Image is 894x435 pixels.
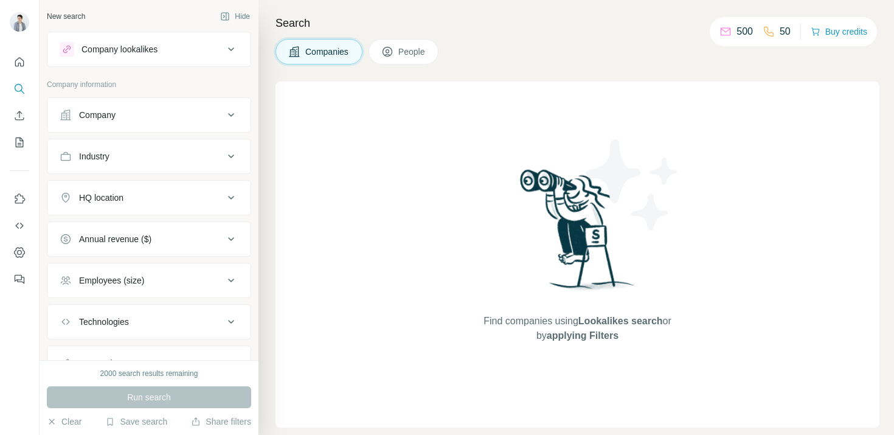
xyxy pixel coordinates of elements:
[10,242,29,263] button: Dashboard
[79,274,144,287] div: Employees (size)
[191,416,251,428] button: Share filters
[47,183,251,212] button: HQ location
[547,330,619,341] span: applying Filters
[47,416,81,428] button: Clear
[10,215,29,237] button: Use Surfe API
[10,188,29,210] button: Use Surfe on LinkedIn
[100,368,198,379] div: 2000 search results remaining
[515,166,641,302] img: Surfe Illustration - Woman searching with binoculars
[10,105,29,127] button: Enrich CSV
[79,192,123,204] div: HQ location
[305,46,350,58] span: Companies
[212,7,258,26] button: Hide
[47,266,251,295] button: Employees (size)
[780,24,791,39] p: 50
[578,316,663,326] span: Lookalikes search
[47,100,251,130] button: Company
[47,307,251,336] button: Technologies
[47,11,85,22] div: New search
[79,316,129,328] div: Technologies
[47,35,251,64] button: Company lookalikes
[81,43,158,55] div: Company lookalikes
[79,357,116,369] div: Keywords
[79,109,116,121] div: Company
[480,314,674,343] span: Find companies using or by
[10,268,29,290] button: Feedback
[275,15,879,32] h4: Search
[10,78,29,100] button: Search
[10,51,29,73] button: Quick start
[811,23,867,40] button: Buy credits
[578,130,687,240] img: Surfe Illustration - Stars
[47,79,251,90] p: Company information
[47,224,251,254] button: Annual revenue ($)
[47,142,251,171] button: Industry
[736,24,753,39] p: 500
[10,12,29,32] img: Avatar
[47,349,251,378] button: Keywords
[398,46,426,58] span: People
[79,150,109,162] div: Industry
[10,131,29,153] button: My lists
[79,233,151,245] div: Annual revenue ($)
[105,416,167,428] button: Save search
